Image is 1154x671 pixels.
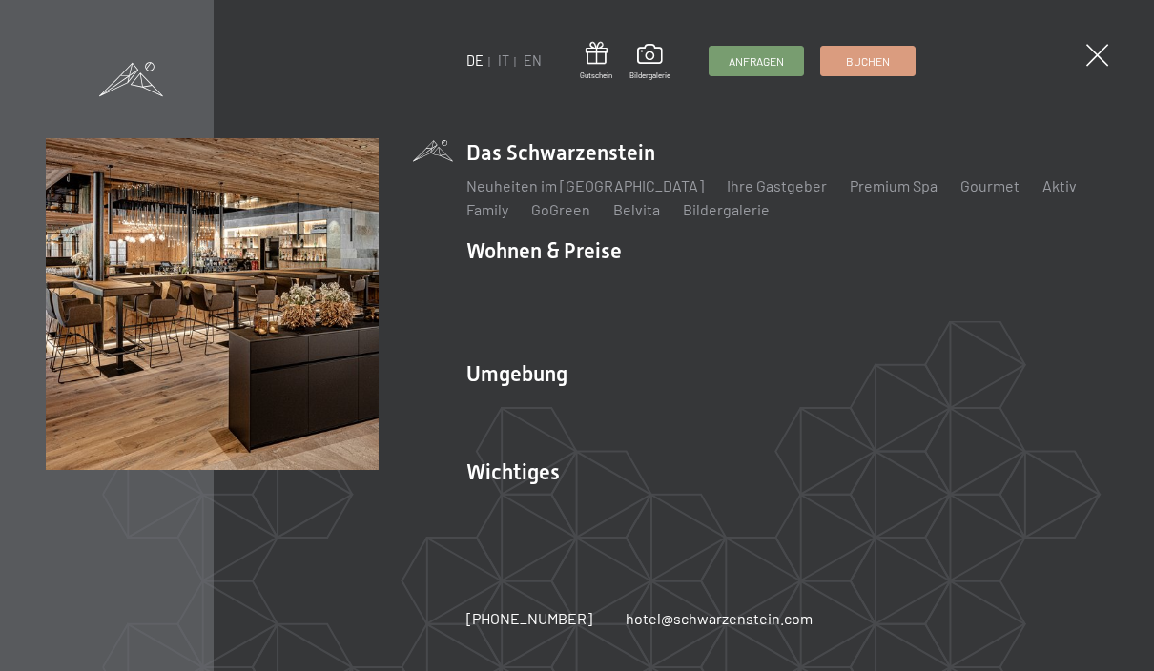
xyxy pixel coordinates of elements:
a: hotel@schwarzenstein.com [626,608,813,629]
a: Premium Spa [850,176,938,194]
a: Neuheiten im [GEOGRAPHIC_DATA] [466,176,704,194]
a: Belvita [613,200,660,218]
a: Buchen [821,47,915,75]
span: Buchen [846,53,890,70]
a: IT [498,52,509,69]
a: Anfragen [710,47,803,75]
a: DE [466,52,484,69]
a: Aktiv [1042,176,1077,194]
a: [PHONE_NUMBER] [466,608,592,629]
a: Gutschein [580,42,612,81]
a: Bildergalerie [629,44,670,80]
a: Family [466,200,508,218]
span: [PHONE_NUMBER] [466,609,592,627]
a: EN [524,52,542,69]
span: Gutschein [580,71,612,81]
span: Bildergalerie [629,71,670,81]
a: Bildergalerie [683,200,770,218]
a: GoGreen [531,200,590,218]
a: Ihre Gastgeber [727,176,827,194]
span: Anfragen [729,53,784,70]
a: Gourmet [960,176,1020,194]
